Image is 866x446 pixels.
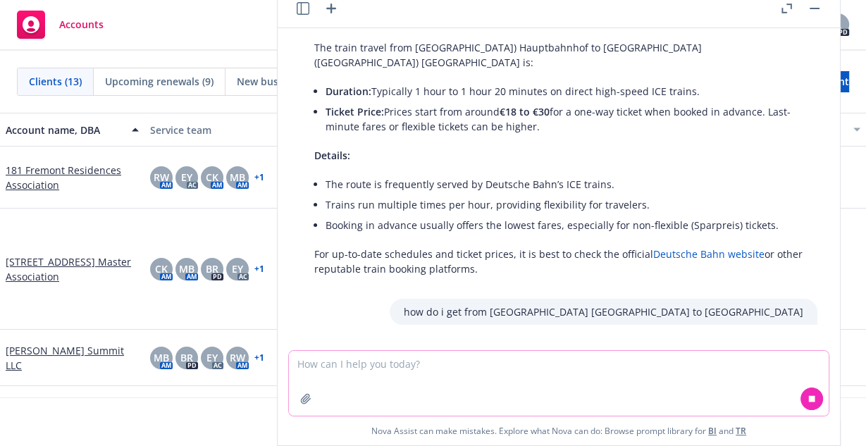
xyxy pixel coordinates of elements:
span: CK [206,170,218,185]
p: how do i get from [GEOGRAPHIC_DATA] [GEOGRAPHIC_DATA] to [GEOGRAPHIC_DATA] [404,304,803,319]
span: Details: [314,149,350,162]
a: [PERSON_NAME] Summit LLC [6,343,139,373]
a: + 1 [254,265,264,273]
span: Clients (13) [29,74,82,89]
span: RW [154,170,169,185]
p: For up-to-date schedules and ticket prices, it is best to check the official or other reputable t... [314,247,803,276]
a: Deutsche Bahn website [653,247,765,261]
span: BR [180,350,193,365]
a: + 1 [254,354,264,362]
span: MB [230,170,245,185]
span: New businesses (0) [237,74,328,89]
p: To travel from [GEOGRAPHIC_DATA] [GEOGRAPHIC_DATA] to [GEOGRAPHIC_DATA] ([GEOGRAPHIC_DATA]), here... [314,347,803,377]
a: TR [736,425,746,437]
span: EY [181,170,192,185]
span: €18 to €30 [500,105,550,118]
a: Accounts [11,5,109,44]
div: Service team [150,123,283,137]
span: Upcoming renewals (9) [105,74,214,89]
span: EY [206,350,218,365]
p: The train travel from [GEOGRAPHIC_DATA]) Hauptbahnhof to [GEOGRAPHIC_DATA] ([GEOGRAPHIC_DATA]) [G... [314,40,803,70]
li: Typically 1 hour to 1 hour 20 minutes on direct high-speed ICE trains. [326,81,803,101]
span: Nova Assist can make mistakes. Explore what Nova can do: Browse prompt library for and [283,416,834,445]
span: Ticket Price: [326,105,384,118]
span: MB [154,350,169,365]
span: Duration: [326,85,371,98]
a: [STREET_ADDRESS] Master Association [6,254,139,284]
a: 181 Fremont Residences Association [6,163,139,192]
div: Account name, DBA [6,123,123,137]
a: + 1 [254,173,264,182]
li: The route is frequently served by Deutsche Bahn’s ICE trains. [326,174,803,194]
button: Service team [144,113,289,147]
span: CK [155,261,168,276]
li: Trains run multiple times per hour, providing flexibility for travelers. [326,194,803,215]
span: BR [206,261,218,276]
span: RW [230,350,245,365]
li: Booking in advance usually offers the lowest fares, especially for non-flexible (Sparpreis) tickets. [326,215,803,235]
span: Accounts [59,19,104,30]
span: EY [232,261,243,276]
li: Prices start from around for a one-way ticket when booked in advance. Last-minute fares or flexib... [326,101,803,137]
span: MB [179,261,194,276]
a: BI [708,425,717,437]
